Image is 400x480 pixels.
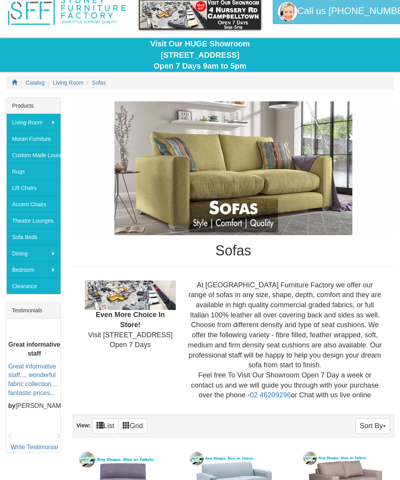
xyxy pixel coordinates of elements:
b: by [8,402,16,409]
div: Visit Our HUGE Showroom [STREET_ADDRESS] Open 7 Days 9am to 5pm [6,38,394,72]
p: [PERSON_NAME] [8,402,61,411]
a: Bedroom [6,261,61,278]
a: 02 46209296 [250,391,291,399]
a: Moran Furniture [6,130,61,147]
a: Lift Chairs [6,179,61,196]
a: Sofas [92,80,106,86]
a: List [92,418,119,434]
a: Custom Made Lounges [6,147,61,163]
div: At [GEOGRAPHIC_DATA] Furniture Factory we offer our range of sofas in any size, shape, depth, com... [182,280,388,400]
a: Write Testimonial [11,444,58,450]
a: Living Room [53,80,84,86]
img: Sofas [73,101,394,235]
h1: Sofas [73,243,394,259]
a: Grid [118,418,147,434]
button: Sort By [355,418,390,434]
a: Clearance [6,278,61,294]
a: Theatre Lounges [6,212,61,228]
a: Accent Chairs [6,196,61,212]
strong: View: [77,422,91,429]
a: Catalog [26,80,45,86]
a: Rugs [6,163,61,179]
div: Testimonials [6,303,61,319]
div: Visit [STREET_ADDRESS] Open 7 Days [79,280,182,350]
div: Products [6,98,61,114]
a: Great informative staff.... wonderful fabric collection.... fantastic prices... [8,363,58,397]
img: Showroom [85,280,176,310]
b: Even More Choice In Store! [96,311,165,329]
a: Living Room [6,114,61,130]
b: Great informative staff [9,341,60,357]
a: Dining [6,245,61,261]
a: Sofa Beds [6,228,61,245]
